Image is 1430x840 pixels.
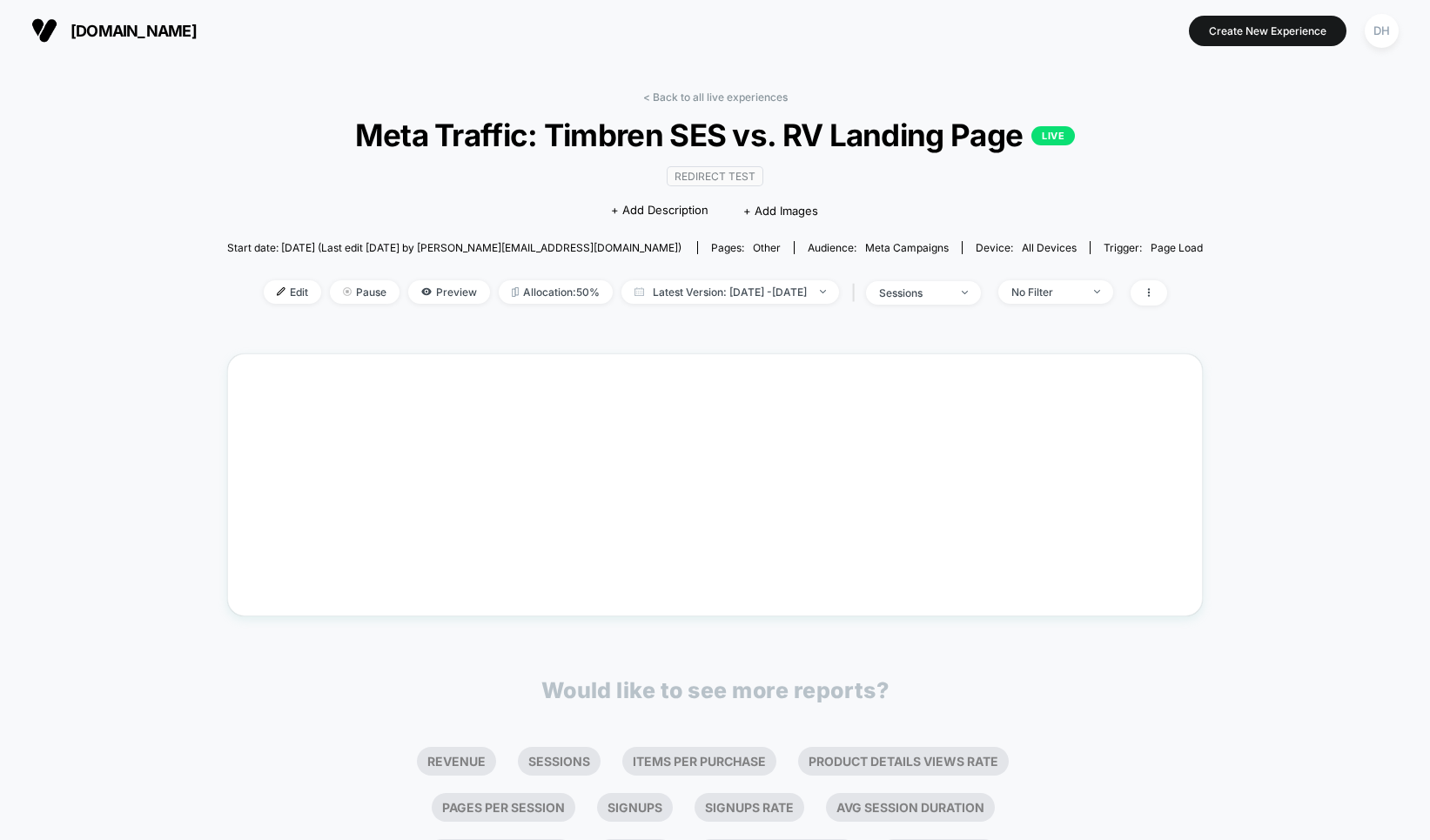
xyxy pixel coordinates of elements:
[1365,14,1399,48] div: DH
[643,91,788,104] a: < Back to all live experiences
[1022,241,1077,254] span: all devices
[808,241,949,254] div: Audience:
[408,280,490,304] span: Preview
[667,166,763,186] span: Redirect Test
[879,286,949,299] div: sessions
[711,241,781,254] div: Pages:
[541,677,890,703] p: Would like to see more reports?
[1031,126,1075,145] p: LIVE
[962,291,968,294] img: end
[798,747,1009,776] li: Product Details Views Rate
[1189,16,1346,46] button: Create New Experience
[597,793,673,822] li: Signups
[743,204,818,218] span: + Add Images
[518,747,601,776] li: Sessions
[826,793,995,822] li: Avg Session Duration
[264,280,321,304] span: Edit
[622,747,776,776] li: Items Per Purchase
[611,202,708,219] span: + Add Description
[276,117,1153,153] span: Meta Traffic: Timbren SES vs. RV Landing Page
[962,241,1090,254] span: Device:
[753,241,781,254] span: other
[512,287,519,297] img: rebalance
[227,241,681,254] span: Start date: [DATE] (Last edit [DATE] by [PERSON_NAME][EMAIL_ADDRESS][DOMAIN_NAME])
[417,747,496,776] li: Revenue
[70,22,197,40] span: [DOMAIN_NAME]
[1011,286,1081,299] div: No Filter
[848,280,866,306] span: |
[695,793,804,822] li: Signups Rate
[634,287,644,296] img: calendar
[31,17,57,44] img: Visually logo
[621,280,839,304] span: Latest Version: [DATE] - [DATE]
[820,290,826,293] img: end
[432,793,575,822] li: Pages Per Session
[26,17,202,44] button: [DOMAIN_NAME]
[277,287,285,296] img: edit
[330,280,399,304] span: Pause
[865,241,949,254] span: Meta campaigns
[1360,13,1404,49] button: DH
[343,287,352,296] img: end
[499,280,613,304] span: Allocation: 50%
[1104,241,1203,254] div: Trigger:
[1151,241,1203,254] span: Page Load
[1094,290,1100,293] img: end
